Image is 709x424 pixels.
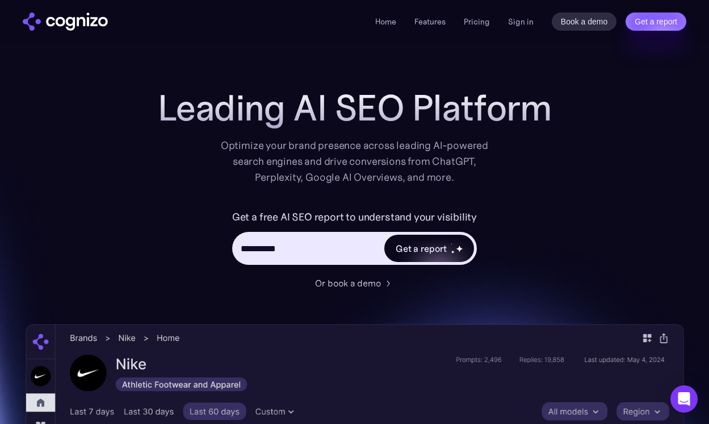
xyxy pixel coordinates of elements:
[396,242,447,255] div: Get a report
[23,13,108,31] img: cognizo logo
[315,276,381,290] div: Or book a demo
[383,234,475,263] a: Get a reportstarstarstar
[158,88,552,128] h1: Leading AI SEO Platform
[232,208,477,271] form: Hero URL Input Form
[670,385,698,413] div: Open Intercom Messenger
[552,13,617,31] a: Book a demo
[315,276,395,290] a: Or book a demo
[451,243,452,245] img: star
[508,15,534,28] a: Sign in
[414,16,446,27] a: Features
[375,16,396,27] a: Home
[215,138,494,185] div: Optimize your brand presence across leading AI-powered search engines and drive conversions from ...
[23,13,108,31] a: home
[456,245,463,252] img: star
[626,13,686,31] a: Get a report
[464,16,490,27] a: Pricing
[451,250,455,254] img: star
[232,208,477,226] label: Get a free AI SEO report to understand your visibility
